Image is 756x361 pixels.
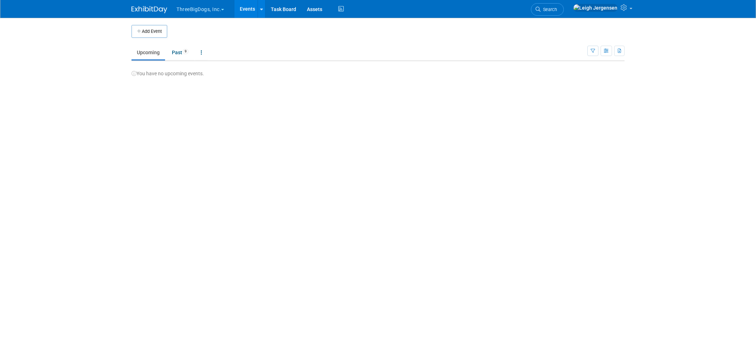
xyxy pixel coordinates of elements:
img: Leigh Jergensen [573,4,618,12]
button: Add Event [131,25,167,38]
span: 9 [183,49,189,54]
img: ExhibitDay [131,6,167,13]
a: Upcoming [131,46,165,59]
a: Past9 [166,46,194,59]
span: You have no upcoming events. [131,71,204,76]
a: Search [531,3,564,16]
span: Search [541,7,557,12]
